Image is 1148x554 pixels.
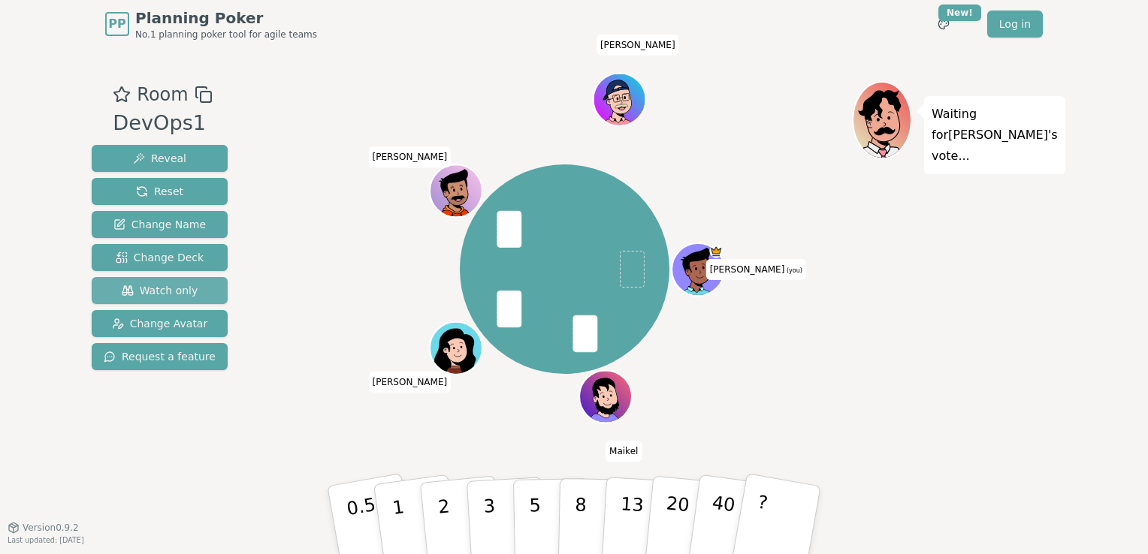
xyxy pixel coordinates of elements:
[930,11,957,38] button: New!
[116,250,204,265] span: Change Deck
[113,81,131,108] button: Add as favourite
[105,8,317,41] a: PPPlanning PokerNo.1 planning poker tool for agile teams
[369,146,452,167] span: Click to change your name
[137,81,188,108] span: Room
[135,29,317,41] span: No.1 planning poker tool for agile teams
[784,267,802,274] span: (you)
[710,245,724,258] span: Yashvant is the host
[112,316,208,331] span: Change Avatar
[104,349,216,364] span: Request a feature
[92,310,228,337] button: Change Avatar
[92,244,228,271] button: Change Deck
[597,34,679,55] span: Click to change your name
[136,184,183,199] span: Reset
[122,283,198,298] span: Watch only
[108,15,125,33] span: PP
[92,178,228,205] button: Reset
[674,245,724,294] button: Click to change your avatar
[133,151,186,166] span: Reveal
[92,211,228,238] button: Change Name
[23,522,79,534] span: Version 0.9.2
[113,217,206,232] span: Change Name
[987,11,1043,38] a: Log in
[606,441,642,462] span: Click to change your name
[932,104,1058,167] p: Waiting for [PERSON_NAME] 's vote...
[706,259,806,280] span: Click to change your name
[92,343,228,370] button: Request a feature
[8,522,79,534] button: Version0.9.2
[8,536,84,544] span: Last updated: [DATE]
[369,371,452,392] span: Click to change your name
[135,8,317,29] span: Planning Poker
[92,145,228,172] button: Reveal
[938,5,981,21] div: New!
[113,108,212,139] div: DevOps1
[92,277,228,304] button: Watch only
